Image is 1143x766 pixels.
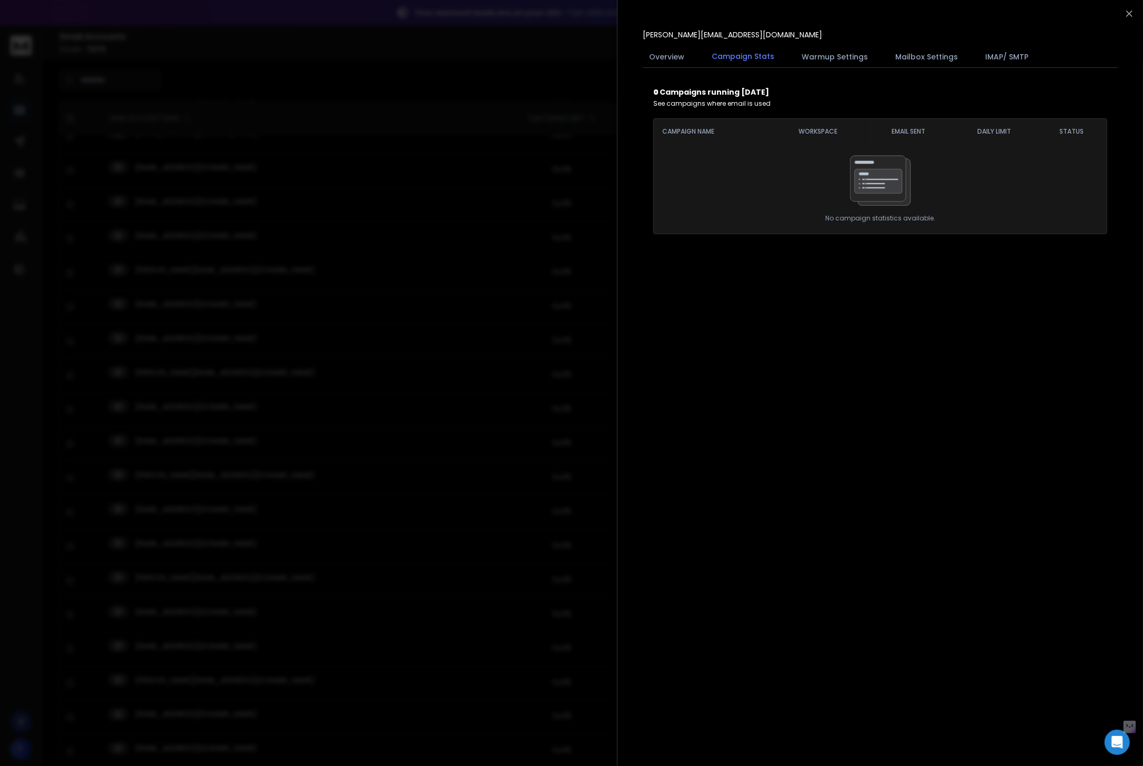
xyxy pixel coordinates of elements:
th: Workspace [771,119,865,144]
div: Open Intercom Messenger [1105,730,1130,755]
th: CAMPAIGN NAME [654,119,771,144]
p: No campaign statistics available. [825,214,935,223]
b: 0 [653,87,660,97]
th: STATUS [1037,119,1107,144]
button: Mailbox Settings [889,45,964,68]
button: Warmup Settings [795,45,874,68]
th: EMAIL SENT [865,119,951,144]
p: Campaigns running [DATE] [653,87,1107,97]
p: See campaigns where email is used [653,99,1107,108]
p: [PERSON_NAME][EMAIL_ADDRESS][DOMAIN_NAME] [643,29,822,40]
button: IMAP/ SMTP [979,45,1035,68]
button: Campaign Stats [705,45,781,69]
th: DAILY LIMIT [951,119,1037,144]
button: Overview [643,45,691,68]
